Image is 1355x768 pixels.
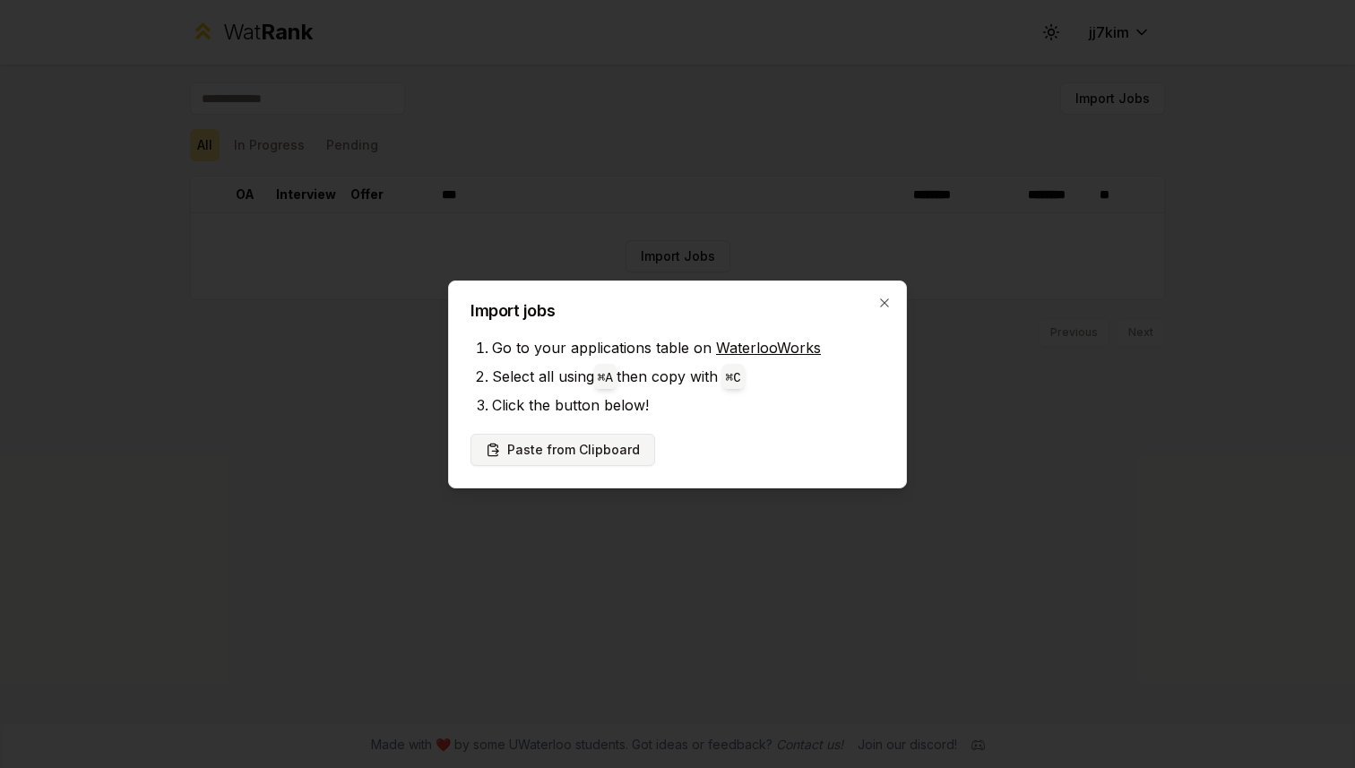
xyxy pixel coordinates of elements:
a: WaterlooWorks [716,339,821,357]
li: Select all using then copy with [492,362,885,391]
li: Click the button below! [492,391,885,419]
code: ⌘ C [726,371,741,385]
code: ⌘ A [598,371,613,385]
h2: Import jobs [470,303,885,319]
li: Go to your applications table on [492,333,885,362]
button: Paste from Clipboard [470,434,655,466]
